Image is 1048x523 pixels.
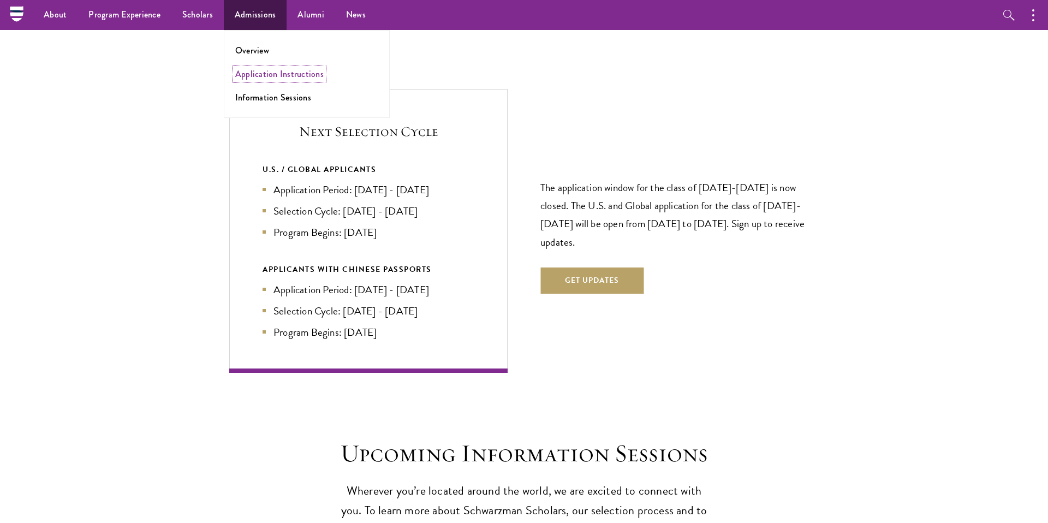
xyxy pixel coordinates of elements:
button: Get Updates [540,268,644,294]
a: Information Sessions [235,91,311,104]
h2: Upcoming Information Sessions [336,438,712,469]
li: Program Begins: [DATE] [263,224,474,240]
a: Application Instructions [235,68,324,80]
div: U.S. / GLOBAL APPLICANTS [263,163,474,176]
div: APPLICANTS WITH CHINESE PASSPORTS [263,263,474,276]
h5: Next Selection Cycle [263,122,474,141]
p: The application window for the class of [DATE]-[DATE] is now closed. The U.S. and Global applicat... [540,179,819,251]
li: Application Period: [DATE] - [DATE] [263,282,474,298]
li: Selection Cycle: [DATE] - [DATE] [263,303,474,319]
li: Selection Cycle: [DATE] - [DATE] [263,203,474,219]
li: Program Begins: [DATE] [263,324,474,340]
a: Overview [235,44,269,57]
li: Application Period: [DATE] - [DATE] [263,182,474,198]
